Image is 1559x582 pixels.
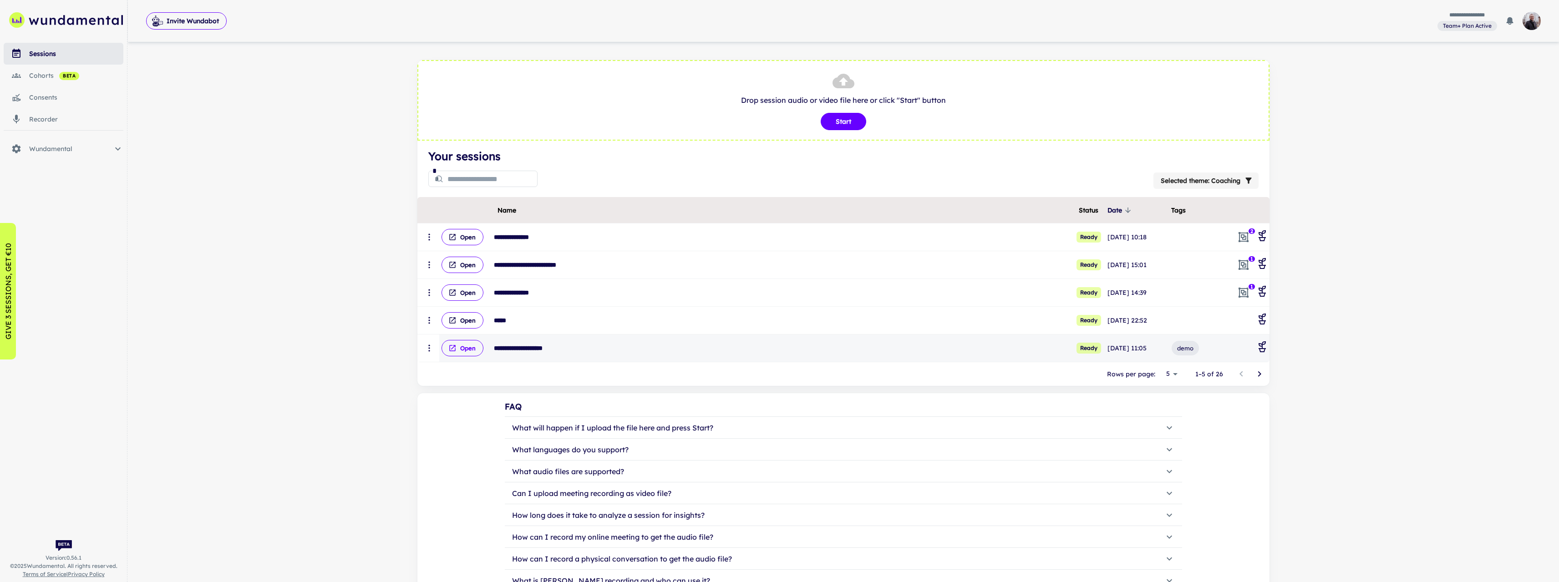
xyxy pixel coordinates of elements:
span: Date [1107,205,1134,216]
div: Coaching [1257,341,1268,355]
p: How can I record my online meeting to get the audio file? [512,531,713,542]
span: Ready [1077,232,1101,243]
span: In cohort: sdfg [1235,257,1252,273]
button: What languages do you support? [505,439,1182,461]
p: What languages do you support? [512,444,629,455]
div: 5 [1159,367,1181,380]
a: Privacy Policy [68,571,105,577]
span: © 2025 Wundamental. All rights reserved. [10,562,117,570]
span: Wundamental [29,144,112,154]
div: consents [29,92,123,102]
div: scrollable content [417,197,1270,362]
p: GIVE 3 SESSIONS, GET €10 [3,243,14,339]
span: Invite Wundabot to record a meeting [146,12,227,30]
span: Name [498,205,516,216]
button: How can I record my online meeting to get the audio file? [505,526,1182,548]
span: Version: 0.56.1 [46,554,81,562]
div: cohorts [29,71,123,81]
td: [DATE] 11:05 [1106,334,1169,362]
button: Open [442,229,483,245]
div: Coaching [1257,286,1268,299]
span: Ready [1077,343,1101,354]
p: 1–5 of 26 [1195,369,1223,379]
img: photoURL [1523,12,1541,30]
a: View and manage your current plan and billing details. [1437,20,1497,31]
span: | [23,570,105,578]
button: Open [442,312,483,329]
span: Status [1079,205,1098,216]
span: In cohort: My client [1235,284,1252,301]
a: cohorts beta [4,65,123,86]
span: demo [1172,344,1199,353]
span: beta [59,72,79,80]
span: Ready [1077,287,1101,298]
span: 1 [1248,283,1256,290]
button: Go to next page [1250,365,1269,383]
button: What will happen if I upload the file here and press Start? [505,417,1182,439]
p: How long does it take to analyze a session for insights? [512,510,705,521]
button: Open [442,257,483,273]
span: Ready [1077,315,1101,326]
h4: Your sessions [428,148,1259,164]
div: Coaching [1257,258,1268,272]
div: sessions [29,49,123,59]
button: Invite Wundabot [146,12,227,30]
span: 2 [1248,228,1256,235]
p: What will happen if I upload the file here and press Start? [512,422,713,433]
span: Tags [1171,205,1186,216]
button: Open [442,284,483,301]
p: Can I upload meeting recording as video file? [512,488,671,499]
div: recorder [29,114,123,124]
div: FAQ [505,400,1182,413]
span: 1 [1248,255,1256,263]
p: How can I record a physical conversation to get the audio file? [512,553,732,564]
a: recorder [4,108,123,130]
td: [DATE] 14:39 [1106,279,1169,307]
span: In 2 cohorts [1235,229,1252,245]
button: Can I upload meeting recording as video file? [505,482,1182,504]
p: Rows per page: [1107,369,1155,379]
a: sessions [4,43,123,65]
button: Start [821,113,866,130]
div: Coaching [1257,230,1268,244]
span: View and manage your current plan and billing details. [1437,21,1497,30]
p: What audio files are supported? [512,466,624,477]
button: What audio files are supported? [505,461,1182,482]
span: Team+ Plan Active [1439,22,1495,30]
button: How can I record a physical conversation to get the audio file? [505,548,1182,570]
span: Ready [1077,259,1101,270]
td: [DATE] 10:18 [1106,223,1169,251]
td: [DATE] 22:52 [1106,307,1169,334]
button: Open [442,340,483,356]
div: Wundamental [4,138,123,160]
p: Drop session audio or video file here or click "Start" button [427,95,1259,106]
td: [DATE] 15:01 [1106,251,1169,279]
a: Terms of Service [23,571,66,577]
div: Coaching [1257,314,1268,327]
button: Selected theme: Coaching [1153,172,1259,189]
a: consents [4,86,123,108]
button: How long does it take to analyze a session for insights? [505,504,1182,526]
